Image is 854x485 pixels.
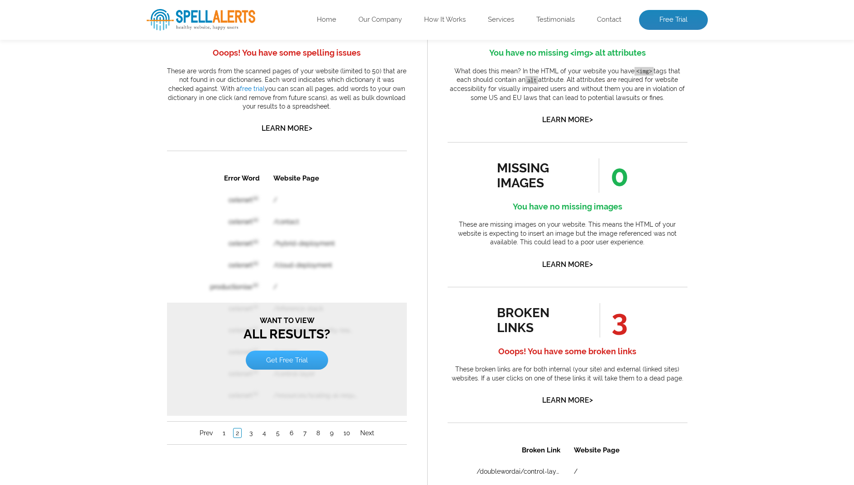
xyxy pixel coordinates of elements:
a: 6 [120,262,129,271]
a: 10 [174,262,186,271]
h3: All Results? [5,68,235,86]
p: These broken links are for both internal (your site) and external (linked sites) websites. If a u... [448,365,687,383]
a: / [126,29,130,36]
a: Learn More> [542,396,593,404]
a: Free Trial [639,10,708,30]
a: free trial [240,85,265,92]
th: Broken Link [1,1,119,22]
h4: You have no missing images [448,200,687,214]
span: > [589,113,593,126]
a: Our Company [358,15,402,24]
h4: You have no missing <img> alt attributes [448,46,687,60]
span: 3 [600,303,628,338]
span: 0 [599,158,629,193]
p: These are missing images on your website. This means the HTML of your website is expecting to ins... [448,220,687,247]
th: Website Page [100,1,216,22]
h4: Ooops! You have some spelling issues [167,46,407,60]
a: 7 [134,262,142,271]
a: Get Free Trial [79,184,161,203]
a: Learn More> [542,260,593,269]
code: alt [525,76,538,85]
a: Next [191,262,210,271]
a: 5 [107,262,115,271]
h3: All Results? [5,149,235,175]
a: Testimonials [536,15,575,24]
a: 1 [53,262,61,271]
span: > [589,394,593,406]
div: missing images [497,161,579,190]
a: Learn More> [542,115,593,124]
a: How It Works [424,15,466,24]
div: broken links [497,305,579,335]
a: 9 [161,262,169,271]
p: What does this mean? In the HTML of your website you have tags that each should contain an attrib... [448,67,687,102]
span: > [309,122,312,134]
span: > [589,258,593,271]
p: These are words from the scanned pages of your website (limited to 50) that are not found in our ... [167,67,407,111]
th: Error Word [24,1,99,22]
code: <img> [635,67,654,76]
a: Prev [30,262,48,271]
span: Want to view [5,149,235,158]
h4: Ooops! You have some broken links [448,344,687,359]
a: Services [488,15,514,24]
a: Home [317,15,336,24]
a: Learn More> [262,124,312,133]
a: 4 [93,262,101,271]
th: Website Page [120,1,191,22]
a: /doublewordai/control-layer [29,29,113,36]
a: 3 [80,262,88,271]
a: 8 [147,262,155,271]
span: Want to view [5,68,235,75]
img: SpellAlerts [147,9,255,31]
a: 1 [115,128,124,138]
a: 2 [66,261,75,271]
a: Contact [597,15,621,24]
a: Get Free Trial [83,95,157,110]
